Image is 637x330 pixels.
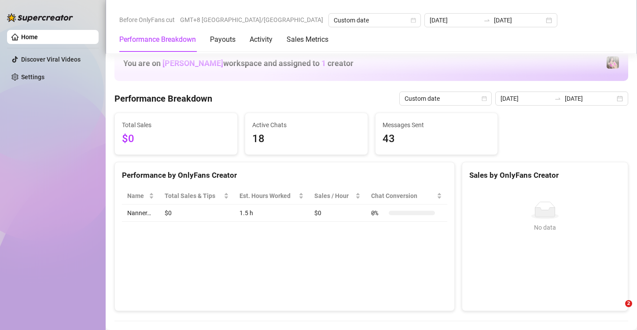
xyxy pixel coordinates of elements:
a: Settings [21,73,44,81]
span: Name [127,191,147,201]
span: $0 [122,131,230,147]
th: Sales / Hour [309,187,366,205]
span: Active Chats [252,120,361,130]
div: Performance by OnlyFans Creator [122,169,447,181]
div: Performance Breakdown [119,34,196,45]
span: Total Sales [122,120,230,130]
span: 1 [321,59,326,68]
th: Chat Conversion [366,187,447,205]
span: Chat Conversion [371,191,435,201]
span: to [554,95,561,102]
div: Sales by OnlyFans Creator [469,169,621,181]
h1: You are on workspace and assigned to creator [123,59,353,68]
input: Start date [501,94,551,103]
span: swap-right [483,17,490,24]
input: End date [565,94,615,103]
th: Name [122,187,159,205]
div: Est. Hours Worked [239,191,297,201]
a: Home [21,33,38,40]
span: Sales / Hour [314,191,353,201]
span: 0 % [371,208,385,218]
span: GMT+8 [GEOGRAPHIC_DATA]/[GEOGRAPHIC_DATA] [180,13,323,26]
h4: Performance Breakdown [114,92,212,105]
span: Messages Sent [383,120,491,130]
span: swap-right [554,95,561,102]
div: Activity [250,34,272,45]
span: calendar [482,96,487,101]
td: $0 [159,205,234,222]
input: Start date [430,15,480,25]
span: Before OnlyFans cut [119,13,175,26]
img: logo-BBDzfeDw.svg [7,13,73,22]
div: No data [473,223,617,232]
div: Payouts [210,34,236,45]
span: to [483,17,490,24]
span: 2 [625,300,632,307]
span: calendar [411,18,416,23]
td: $0 [309,205,366,222]
span: 43 [383,131,491,147]
th: Total Sales & Tips [159,187,234,205]
span: Custom date [334,14,416,27]
img: Nanner [607,56,619,69]
span: Total Sales & Tips [165,191,221,201]
span: Custom date [405,92,486,105]
input: End date [494,15,544,25]
a: Discover Viral Videos [21,56,81,63]
div: Sales Metrics [287,34,328,45]
td: 1.5 h [234,205,309,222]
span: [PERSON_NAME] [162,59,223,68]
span: 18 [252,131,361,147]
td: Nanner… [122,205,159,222]
iframe: Intercom live chat [607,300,628,321]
